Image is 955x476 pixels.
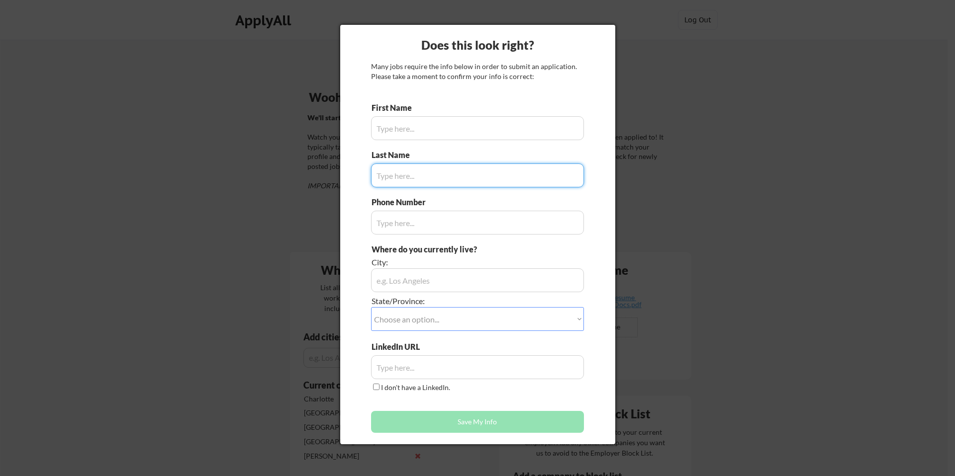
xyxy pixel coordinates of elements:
button: Save My Info [371,411,584,433]
div: Where do you currently live? [372,244,528,255]
div: Phone Number [372,197,431,208]
input: Type here... [371,116,584,140]
div: State/Province: [372,296,528,307]
input: e.g. Los Angeles [371,268,584,292]
div: First Name [372,102,420,113]
div: Does this look right? [340,37,615,54]
div: Many jobs require the info below in order to submit an application. Please take a moment to confi... [371,62,584,81]
input: Type here... [371,211,584,235]
div: Last Name [372,150,420,160]
div: LinkedIn URL [372,341,446,352]
input: Type here... [371,163,584,187]
div: City: [372,257,528,268]
input: Type here... [371,355,584,379]
label: I don't have a LinkedIn. [381,383,450,392]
